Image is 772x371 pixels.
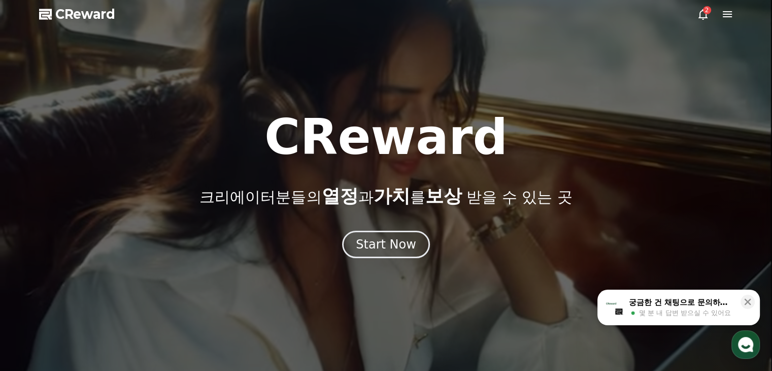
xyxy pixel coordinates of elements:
[199,186,572,206] p: 크리에이터분들의 과 를 받을 수 있는 곳
[93,302,105,311] span: 대화
[55,6,115,22] span: CReward
[67,287,131,312] a: 대화
[3,287,67,312] a: 홈
[264,113,508,162] h1: CReward
[425,185,461,206] span: 보상
[39,6,115,22] a: CReward
[342,231,430,258] button: Start Now
[373,185,410,206] span: 가치
[703,6,711,14] div: 2
[356,236,416,253] div: Start Now
[321,185,358,206] span: 열정
[697,8,709,20] a: 2
[342,241,430,251] a: Start Now
[157,302,169,310] span: 설정
[131,287,195,312] a: 설정
[32,302,38,310] span: 홈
